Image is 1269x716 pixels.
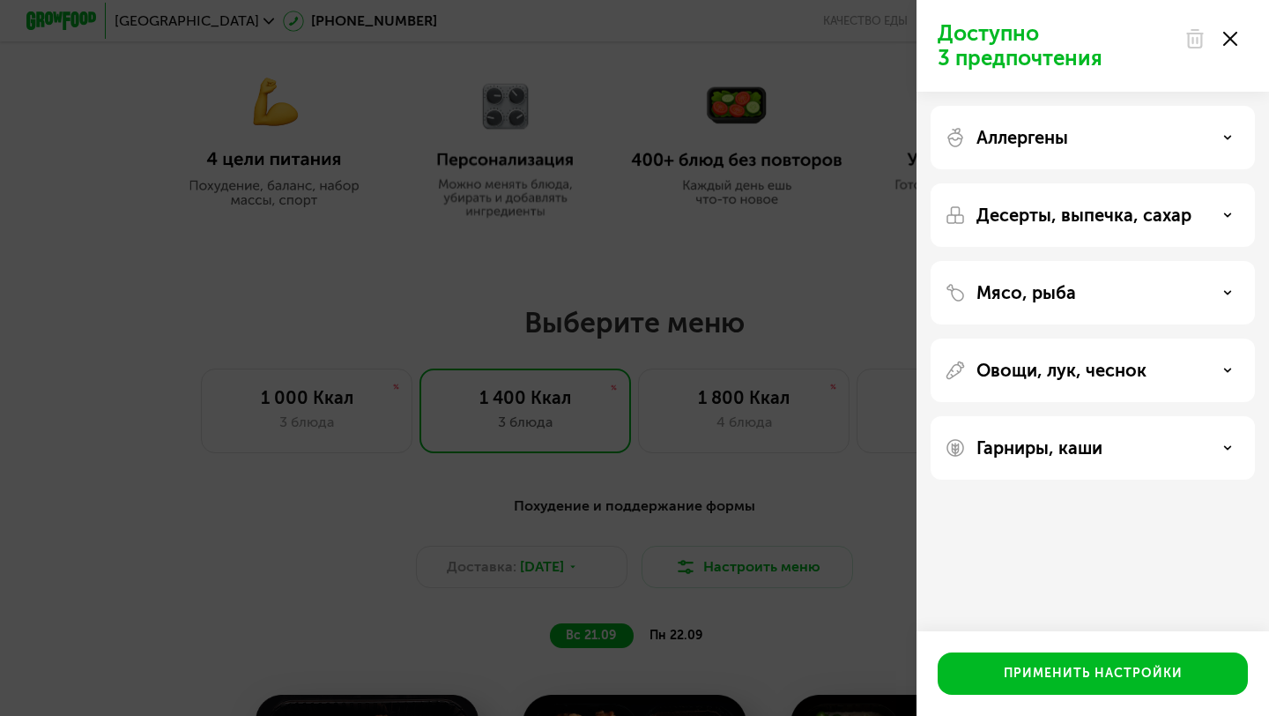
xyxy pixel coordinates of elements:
p: Овощи, лук, чеснок [976,360,1147,381]
p: Аллергены [976,127,1068,148]
p: Мясо, рыба [976,282,1076,303]
p: Десерты, выпечка, сахар [976,205,1191,226]
p: Гарниры, каши [976,437,1102,459]
div: Применить настройки [1004,665,1183,682]
p: Доступно 3 предпочтения [938,21,1174,71]
button: Применить настройки [938,653,1248,695]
